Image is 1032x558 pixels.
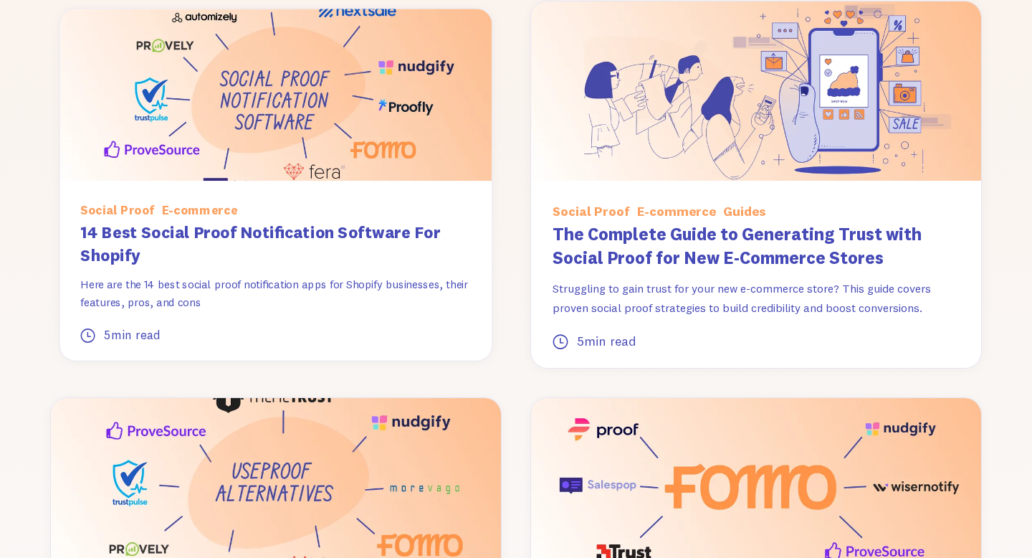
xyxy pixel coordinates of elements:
[584,331,636,352] div: min read
[553,202,630,222] div: Social Proof
[553,222,960,270] h3: The Complete Guide to Generating Trust with Social Proof for New E-Commerce Stores
[111,326,161,346] div: min read
[553,222,960,346] a: The Complete Guide to Generating Trust with Social Proof for New E-Commerce StoresStruggling to g...
[60,9,492,181] img: 14 Best Social Proof Notification Software For Shopify
[80,275,471,312] p: Here are the 14 best social proof notification apps for Shopify businesses, their features, pros,...
[723,202,765,222] div: Guides
[553,331,568,352] div: 
[553,279,960,317] p: Struggling to gain trust for your new e-commerce store? This guide covers proven social proof str...
[577,331,584,352] div: 5
[80,326,95,346] div: 
[80,201,155,221] div: Social Proof
[637,202,716,222] div: E-commerce
[162,201,238,221] div: E-commerce
[104,326,111,346] div: 5
[80,221,471,268] h3: 14 Best Social Proof Notification Software For Shopify
[531,1,981,181] img: The Complete Guide to Generating Trust with Social Proof for New E-Commerce Stores
[80,221,471,340] a: 14 Best Social Proof Notification Software For ShopifyHere are the 14 best social proof notificat...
